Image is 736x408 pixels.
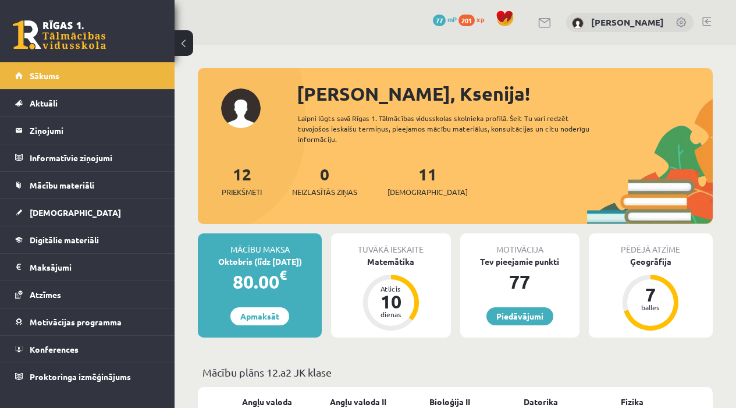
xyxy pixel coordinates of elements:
[429,396,470,408] a: Bioloģija II
[591,16,664,28] a: [PERSON_NAME]
[15,254,160,281] a: Maksājumi
[15,308,160,335] a: Motivācijas programma
[374,311,408,318] div: dienas
[30,235,99,245] span: Digitālie materiāli
[460,256,579,268] div: Tev pieejamie punkti
[198,256,322,268] div: Oktobris (līdz [DATE])
[292,186,357,198] span: Neizlasītās ziņas
[292,164,357,198] a: 0Neizlasītās ziņas
[15,363,160,390] a: Proktoringa izmēģinājums
[460,233,579,256] div: Motivācija
[30,180,94,190] span: Mācību materiāli
[460,268,579,296] div: 77
[202,364,708,380] p: Mācību plāns 12.a2 JK klase
[458,15,490,24] a: 201 xp
[242,396,292,408] a: Angļu valoda
[330,396,386,408] a: Angļu valoda II
[458,15,475,26] span: 201
[15,62,160,89] a: Sākums
[486,307,553,325] a: Piedāvājumi
[15,336,160,363] a: Konferences
[222,164,262,198] a: 12Priekšmeti
[13,20,106,49] a: Rīgas 1. Tālmācības vidusskola
[297,80,713,108] div: [PERSON_NAME], Ksenija!
[477,15,484,24] span: xp
[30,371,131,382] span: Proktoringa izmēģinājums
[15,199,160,226] a: [DEMOGRAPHIC_DATA]
[433,15,446,26] span: 77
[589,256,713,268] div: Ģeogrāfija
[15,117,160,144] a: Ziņojumi
[331,256,450,268] div: Matemātika
[30,254,160,281] legend: Maksājumi
[447,15,457,24] span: mP
[589,233,713,256] div: Pēdējā atzīme
[30,70,59,81] span: Sākums
[30,207,121,218] span: [DEMOGRAPHIC_DATA]
[15,281,160,308] a: Atzīmes
[374,292,408,311] div: 10
[15,226,160,253] a: Digitālie materiāli
[198,233,322,256] div: Mācību maksa
[331,256,450,332] a: Matemātika Atlicis 10 dienas
[198,268,322,296] div: 80.00
[30,98,58,108] span: Aktuāli
[230,307,289,325] a: Apmaksāt
[621,396,643,408] a: Fizika
[279,267,287,283] span: €
[572,17,584,29] img: Ksenija Tereško
[30,117,160,144] legend: Ziņojumi
[15,144,160,171] a: Informatīvie ziņojumi
[30,317,122,327] span: Motivācijas programma
[589,256,713,332] a: Ģeogrāfija 7 balles
[387,164,468,198] a: 11[DEMOGRAPHIC_DATA]
[433,15,457,24] a: 77 mP
[222,186,262,198] span: Priekšmeti
[387,186,468,198] span: [DEMOGRAPHIC_DATA]
[633,285,668,304] div: 7
[15,172,160,198] a: Mācību materiāli
[331,233,450,256] div: Tuvākā ieskaite
[524,396,558,408] a: Datorika
[298,113,607,144] div: Laipni lūgts savā Rīgas 1. Tālmācības vidusskolas skolnieka profilā. Šeit Tu vari redzēt tuvojošo...
[30,344,79,354] span: Konferences
[30,289,61,300] span: Atzīmes
[633,304,668,311] div: balles
[15,90,160,116] a: Aktuāli
[30,144,160,171] legend: Informatīvie ziņojumi
[374,285,408,292] div: Atlicis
